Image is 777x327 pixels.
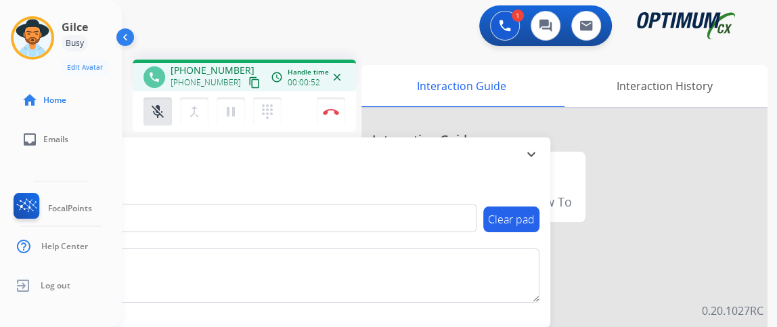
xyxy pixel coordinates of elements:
a: FocalPoints [11,193,92,224]
img: avatar [14,19,51,57]
mat-icon: home [22,92,38,108]
mat-icon: expand_more [523,146,539,162]
span: Home [43,95,66,106]
mat-icon: merge_type [186,104,202,120]
span: Handle time [288,67,329,77]
div: 1 [512,9,524,22]
span: [PHONE_NUMBER] [171,64,254,77]
img: control [323,108,339,115]
mat-icon: close [331,71,343,83]
mat-icon: inbox [22,131,38,148]
div: Busy [62,35,88,51]
span: FocalPoints [48,203,92,214]
button: Edit Avatar [62,60,108,75]
mat-icon: mic_off [150,104,166,120]
button: Clear pad [483,206,539,232]
span: 00:00:52 [288,77,320,88]
span: Help Center [41,241,88,252]
div: Interaction Guide [361,65,561,107]
mat-icon: dialpad [259,104,275,120]
mat-icon: content_copy [248,77,261,89]
mat-icon: access_time [271,71,283,83]
mat-icon: pause [223,104,239,120]
h3: Gilce [62,19,88,35]
p: 0.20.1027RC [702,303,763,319]
span: Emails [43,134,68,145]
span: Log out [41,280,70,291]
div: Interaction History [561,65,768,107]
span: [PHONE_NUMBER] [171,77,241,88]
mat-icon: phone [148,71,160,83]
